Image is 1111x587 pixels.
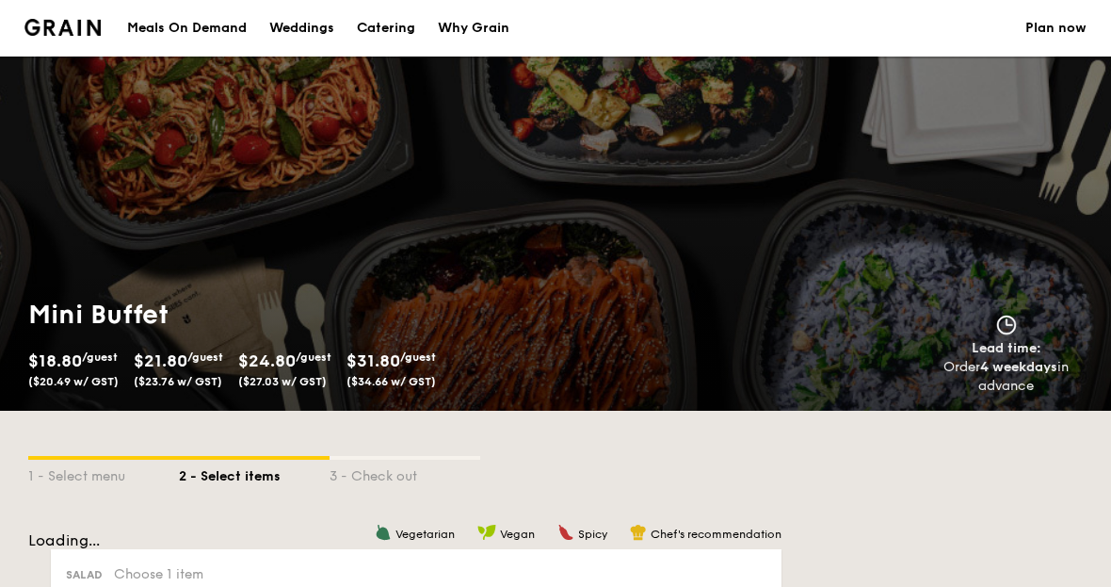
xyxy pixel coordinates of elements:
span: Spicy [578,528,607,541]
span: $18.80 [28,351,82,371]
div: 3 - Check out [330,460,480,486]
span: Vegan [500,528,535,541]
span: /guest [296,351,331,364]
span: Salad [66,568,103,581]
div: 2 - Select items [179,460,330,486]
span: ($20.49 w/ GST) [28,375,119,388]
span: Vegetarian [395,528,455,541]
span: Chef's recommendation [651,528,781,541]
span: Lead time: [972,340,1041,356]
img: icon-vegetarian.fe4039eb.svg [375,524,392,541]
span: /guest [187,351,223,364]
img: Grain [24,19,101,36]
span: $21.80 [134,351,187,371]
a: Logotype [24,19,101,36]
div: Order in advance [922,358,1090,396]
img: icon-spicy.37a8142b.svg [557,524,574,541]
span: /guest [82,351,118,364]
span: /guest [400,351,436,364]
h1: Mini Buffet [28,298,548,332]
span: ($34.66 w/ GST) [346,375,436,388]
span: ($27.03 w/ GST) [238,375,327,388]
div: Loading... [28,531,1083,549]
span: $31.80 [346,351,400,371]
img: icon-clock.2db775ea.svg [992,315,1021,335]
strong: 4 weekdays [980,359,1057,375]
img: icon-vegan.f8ff3823.svg [477,524,496,541]
div: 1 - Select menu [28,460,179,486]
img: icon-chef-hat.a58ddaea.svg [630,524,647,541]
span: Choose 1 item [114,566,203,582]
span: ($23.76 w/ GST) [134,375,222,388]
span: $24.80 [238,351,296,371]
